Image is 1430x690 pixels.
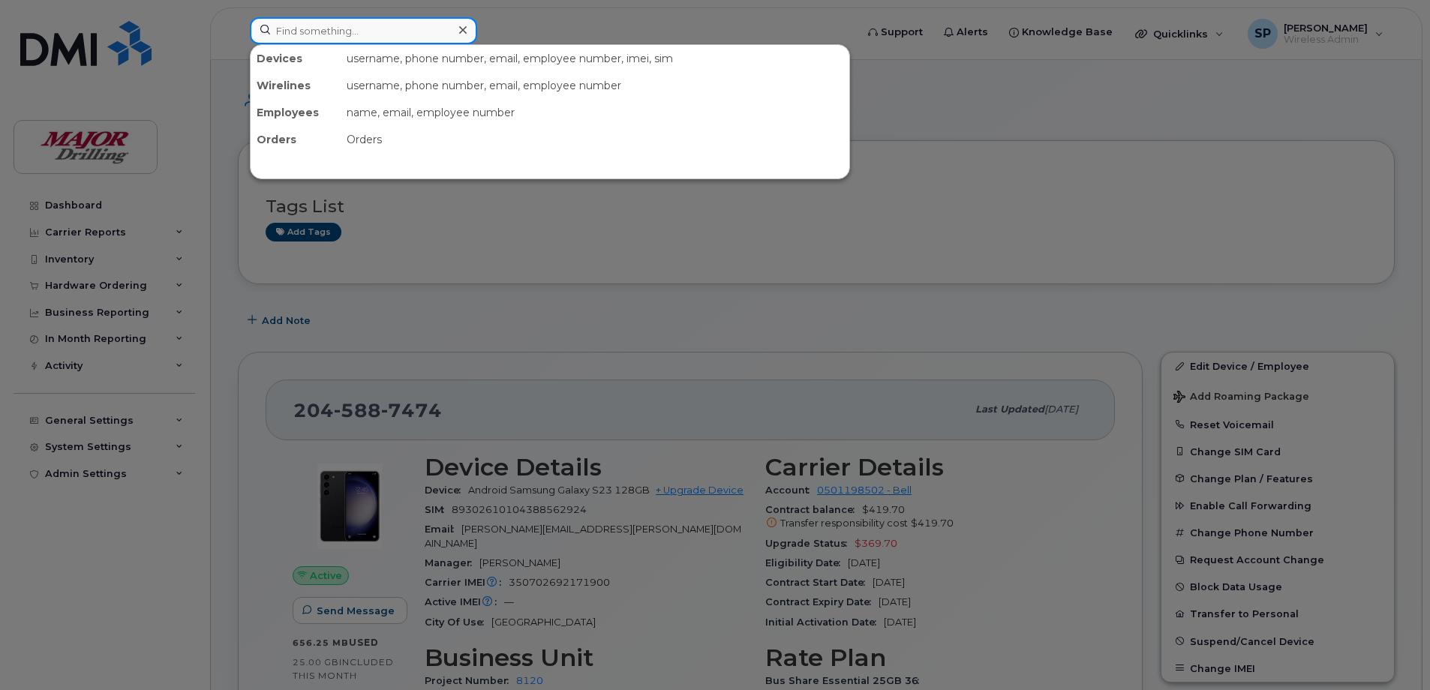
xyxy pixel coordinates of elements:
div: username, phone number, email, employee number [341,72,849,99]
div: Orders [251,126,341,153]
div: name, email, employee number [341,99,849,126]
div: Wirelines [251,72,341,99]
div: Orders [341,126,849,153]
div: username, phone number, email, employee number, imei, sim [341,45,849,72]
div: Employees [251,99,341,126]
div: Devices [251,45,341,72]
